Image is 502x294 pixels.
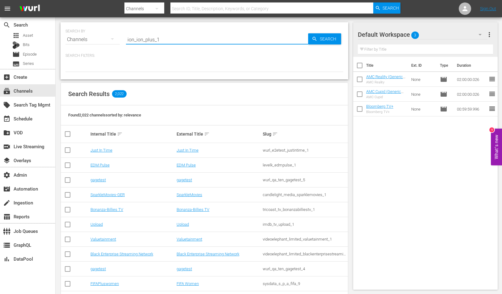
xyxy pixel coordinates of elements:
[177,222,189,227] a: Upload
[3,143,10,150] span: Live Streaming
[177,192,202,197] a: SparkleMovies
[15,2,44,16] img: ans4CAIJ8jUAAAAAAAAAAAAAAAAAAAAAAAAgQb4GAAAAAAAAAAAAAAAAAAAAAAAAJMjXAAAAAAAAAAAAAAAAAAAAAAAAgAT5G...
[454,87,488,102] td: 02:00:00.026
[12,41,20,49] div: Bits
[68,90,110,98] span: Search Results
[308,33,341,44] button: Search
[3,129,10,136] span: VOD
[3,213,10,220] span: Reports
[90,130,175,138] div: Internal Title
[366,95,406,99] div: AMC Cupid
[263,178,347,182] div: wurl_qa_ten_gagetest_5
[90,237,116,241] a: Valuetainment
[272,131,278,137] span: sort
[488,105,496,112] span: reorder
[491,129,502,166] button: Open Feedback Widget
[112,90,127,98] span: 2,022
[453,57,490,74] th: Duration
[90,178,106,182] a: gagetest
[23,42,30,48] span: Bits
[23,61,34,67] span: Series
[263,192,347,197] div: candlelight_media_sparklemovies_1
[263,237,347,241] div: videoelephant_limited_valuetainment_1
[65,31,120,48] div: Channels
[486,31,493,38] span: more_vert
[177,130,261,138] div: External Title
[366,74,405,84] a: AMC Reality (Generic EPG)
[263,281,347,286] div: sysdata_s_p_a_fifa_9
[409,102,437,116] td: None
[177,148,199,153] a: Just In Time
[409,72,437,87] td: None
[480,6,496,11] a: Sign Out
[366,89,404,99] a: AMC Cupid (Generic EPG)
[3,241,10,249] span: GraphQL
[366,104,393,109] a: Bloomberg TV+
[366,110,393,114] div: Bloomberg TV+
[90,281,119,286] a: FIFAPluswomen
[23,51,37,57] span: Episode
[3,73,10,81] span: Create
[436,57,453,74] th: Type
[3,228,10,235] span: Job Queues
[373,2,400,14] button: Search
[3,157,10,164] span: Overlays
[263,148,347,153] div: wurl_e2etest_justintime_1
[177,207,209,212] a: Bonanza-Billies TV
[12,32,20,39] span: Asset
[3,171,10,179] span: Admin
[90,207,123,212] a: Bonanza-Billies TV
[486,27,493,42] button: more_vert
[117,131,123,137] span: sort
[177,237,202,241] a: Valuetainment
[23,32,33,39] span: Asset
[177,163,196,167] a: EDM Pulse
[68,113,141,117] span: Found 2,022 channels sorted by: relevance
[408,57,436,74] th: Ext. ID
[3,21,10,29] span: Search
[488,75,496,83] span: reorder
[488,90,496,98] span: reorder
[90,148,112,153] a: Just In Time
[3,115,10,123] span: Schedule
[90,192,125,197] a: SparkleMovies-GER
[204,131,210,137] span: sort
[3,199,10,207] span: Ingestion
[90,267,106,271] a: gagetest
[3,185,10,193] span: Automation
[263,222,347,227] div: imdb_tv_upload_1
[12,51,20,58] span: Episode
[411,29,419,42] span: 3
[366,80,406,84] div: AMC Reality
[489,128,494,132] div: 1
[3,255,10,263] span: DataPool
[12,60,20,68] span: Series
[263,163,347,167] div: levelk_edmpulse_1
[358,26,488,43] div: Default Workspace
[263,130,347,138] div: Slug
[3,101,10,109] span: Search Tag Mgmt
[263,252,347,256] div: videoelephant_limited_blackenterprisestreamingnetwork_1
[454,72,488,87] td: 02:00:00.026
[177,267,192,271] a: gagetest
[366,57,408,74] th: Title
[4,5,11,12] span: menu
[454,102,488,116] td: 00:59:59.996
[440,90,447,98] span: Episode
[263,207,347,212] div: tricoast_tv_bonanzabilliestv_1
[65,53,343,58] p: Search Filters:
[90,163,110,167] a: EDM Pulse
[409,87,437,102] td: None
[440,76,447,83] span: Episode
[383,2,399,14] span: Search
[440,105,447,113] span: Episode
[263,267,347,271] div: wurl_qa_ten_gagetest_4
[3,87,10,95] span: Channels
[90,252,153,256] a: Black Enterprise Streaming Network
[317,33,341,44] span: Search
[177,252,239,256] a: Black Enterprise Streaming Network
[177,178,192,182] a: gagetest
[90,222,103,227] a: Upload
[177,281,199,286] a: FIFA Women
